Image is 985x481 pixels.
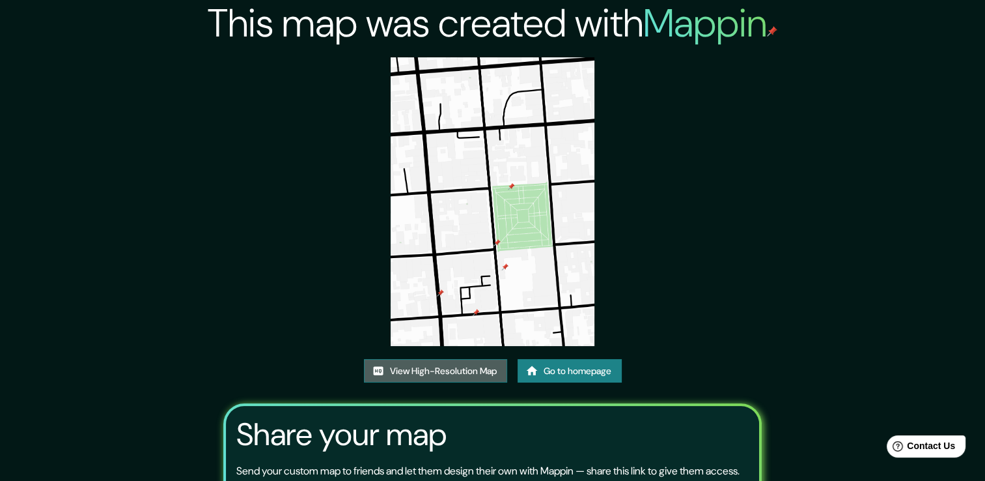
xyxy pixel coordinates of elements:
[518,359,622,383] a: Go to homepage
[364,359,507,383] a: View High-Resolution Map
[236,463,740,479] p: Send your custom map to friends and let them design their own with Mappin — share this link to gi...
[869,430,971,467] iframe: Help widget launcher
[391,57,594,346] img: created-map
[767,26,777,36] img: mappin-pin
[236,416,447,453] h3: Share your map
